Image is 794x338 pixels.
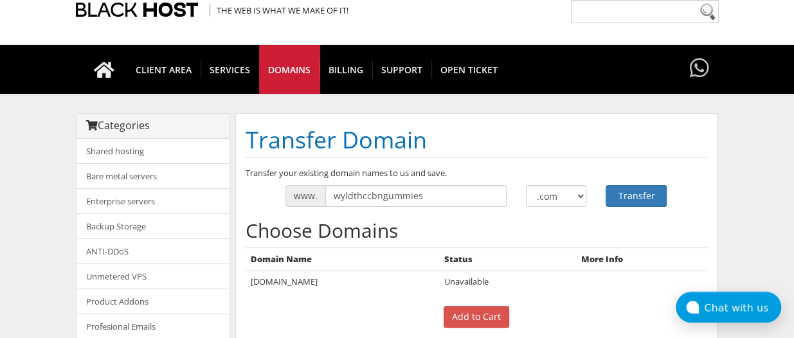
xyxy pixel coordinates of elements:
[77,139,230,164] a: Shared hosting
[210,4,348,16] span: The Web is what we make of it!
[439,247,576,271] th: Status
[77,188,230,214] a: Enterprise servers
[606,185,667,207] button: Transfer
[77,289,230,314] a: Product Addons
[320,45,373,94] a: Billing
[246,167,707,179] p: Transfer your existing domain names to us and save.
[127,45,201,94] a: CLIENT AREA
[77,238,230,264] a: ANTI-DDoS
[676,292,781,323] button: Chat with us
[246,247,439,271] th: Domain Name
[431,45,507,94] a: Open Ticket
[444,306,509,328] input: Add to Cart
[77,163,230,189] a: Bare metal servers
[431,61,507,78] span: Open Ticket
[259,61,320,78] span: Domains
[81,45,127,94] a: Go to homepage
[77,213,230,239] a: Backup Storage
[77,263,230,289] a: Unmetered VPS
[320,61,373,78] span: Billing
[372,45,432,94] a: Support
[201,45,260,94] a: SERVICES
[201,61,260,78] span: SERVICES
[259,45,320,94] a: Domains
[127,61,201,78] span: CLIENT AREA
[439,271,576,293] td: Unavailable
[86,120,220,132] h3: Categories
[576,247,707,271] th: More Info
[246,123,707,157] h1: Transfer Domain
[285,185,325,207] span: www.
[246,220,707,241] h2: Choose Domains
[687,45,712,93] a: Have questions?
[372,61,432,78] span: Support
[704,301,781,314] div: Chat with us
[246,271,439,293] td: [DOMAIN_NAME]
